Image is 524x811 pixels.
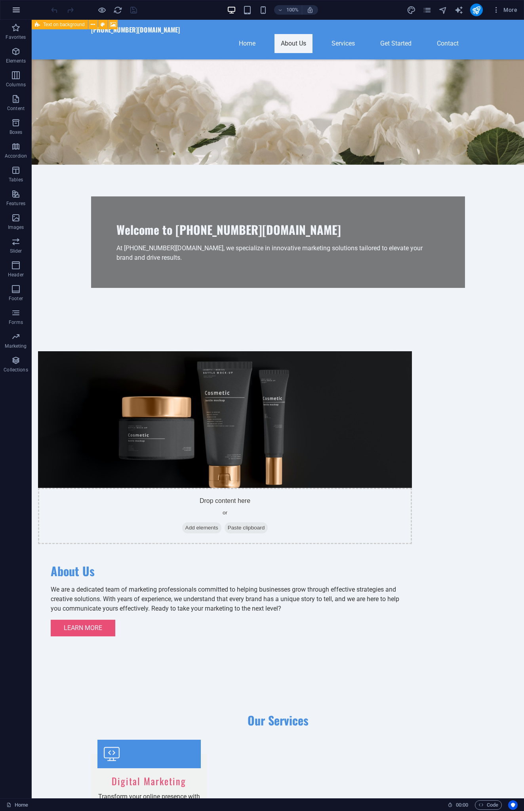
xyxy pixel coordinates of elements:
span: : [461,802,463,808]
span: 00 00 [456,800,468,810]
p: Accordion [5,153,27,159]
div: Drop content here [6,468,380,524]
p: Forms [9,319,23,326]
span: Add elements [151,503,190,514]
h6: 100% [286,5,299,15]
button: publish [470,4,483,16]
i: Navigator [438,6,448,15]
i: Reload page [113,6,122,15]
p: Columns [6,82,26,88]
span: More [492,6,517,14]
button: Usercentrics [508,800,518,810]
i: Publish [472,6,481,15]
p: Content [7,105,25,112]
p: Tables [9,177,23,183]
i: Design (Ctrl+Alt+Y) [407,6,416,15]
button: navigator [438,5,448,15]
p: Favorites [6,34,26,40]
p: Images [8,224,24,230]
i: AI Writer [454,6,463,15]
button: Click here to leave preview mode and continue editing [97,5,107,15]
a: Click to cancel selection. Double-click to open Pages [6,800,28,810]
i: Pages (Ctrl+Alt+S) [423,6,432,15]
h6: Session time [448,800,469,810]
span: Paste clipboard [193,503,236,514]
p: Footer [9,295,23,302]
button: pages [423,5,432,15]
button: reload [113,5,122,15]
button: design [407,5,416,15]
p: Marketing [5,343,27,349]
p: Collections [4,367,28,373]
p: Boxes [10,129,23,135]
p: Header [8,272,24,278]
span: Code [478,800,498,810]
i: On resize automatically adjust zoom level to fit chosen device. [307,6,314,13]
p: Slider [10,248,22,254]
p: Elements [6,58,26,64]
button: text_generator [454,5,464,15]
button: More [489,4,520,16]
span: Text on background [43,22,85,27]
p: Features [6,200,25,207]
button: 100% [274,5,302,15]
button: Code [475,800,502,810]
